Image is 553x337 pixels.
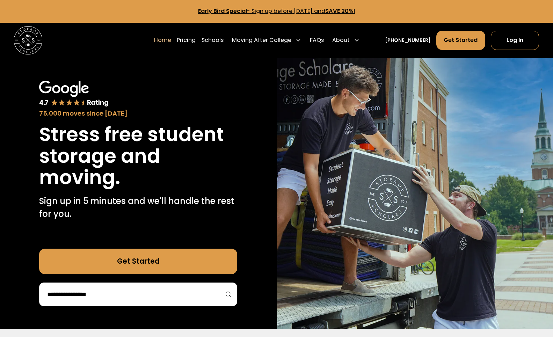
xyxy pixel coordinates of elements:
[39,249,237,274] a: Get Started
[385,37,431,44] a: [PHONE_NUMBER]
[436,31,485,50] a: Get Started
[198,7,355,15] a: Early Bird Special- Sign up before [DATE] andSAVE 20%!
[310,30,324,50] a: FAQs
[39,109,237,118] div: 75,000 moves since [DATE]
[39,81,108,107] img: Google 4.7 star rating
[202,30,224,50] a: Schools
[332,36,350,44] div: About
[329,30,363,50] div: About
[177,30,196,50] a: Pricing
[154,30,171,50] a: Home
[229,30,304,50] div: Moving After College
[39,195,237,220] p: Sign up in 5 minutes and we'll handle the rest for you.
[14,26,42,54] a: home
[198,7,247,15] strong: Early Bird Special
[491,31,539,50] a: Log In
[14,26,42,54] img: Storage Scholars main logo
[232,36,291,44] div: Moving After College
[325,7,355,15] strong: SAVE 20%!
[39,124,237,188] h1: Stress free student storage and moving.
